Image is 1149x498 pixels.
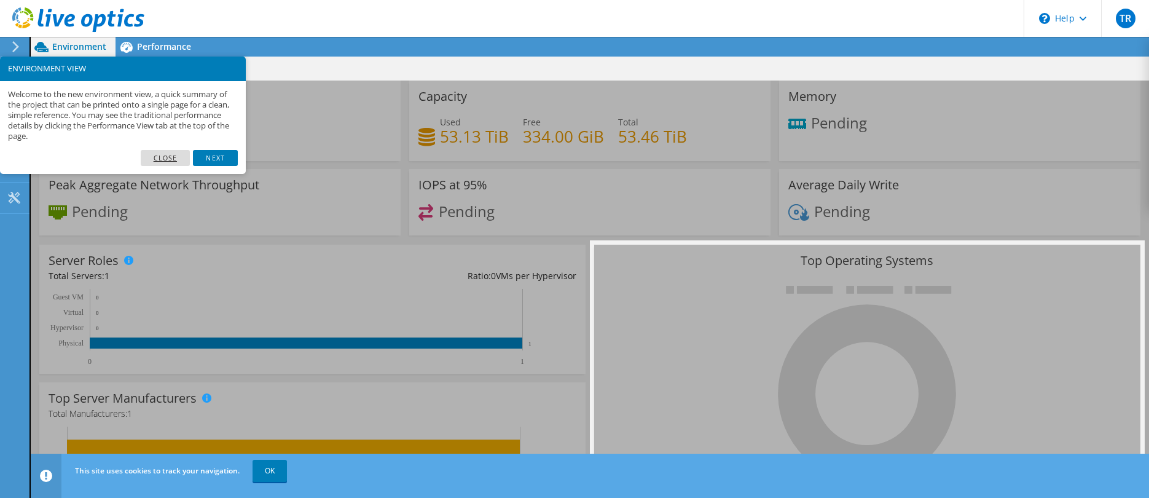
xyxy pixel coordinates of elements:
[1039,13,1050,24] svg: \n
[141,150,190,166] a: Close
[137,41,191,52] span: Performance
[1116,9,1135,28] span: TR
[253,460,287,482] a: OK
[8,65,238,73] h3: ENVIRONMENT VIEW
[75,465,240,476] span: This site uses cookies to track your navigation.
[52,41,106,52] span: Environment
[193,150,237,166] a: Next
[8,89,238,142] p: Welcome to the new environment view, a quick summary of the project that can be printed onto a si...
